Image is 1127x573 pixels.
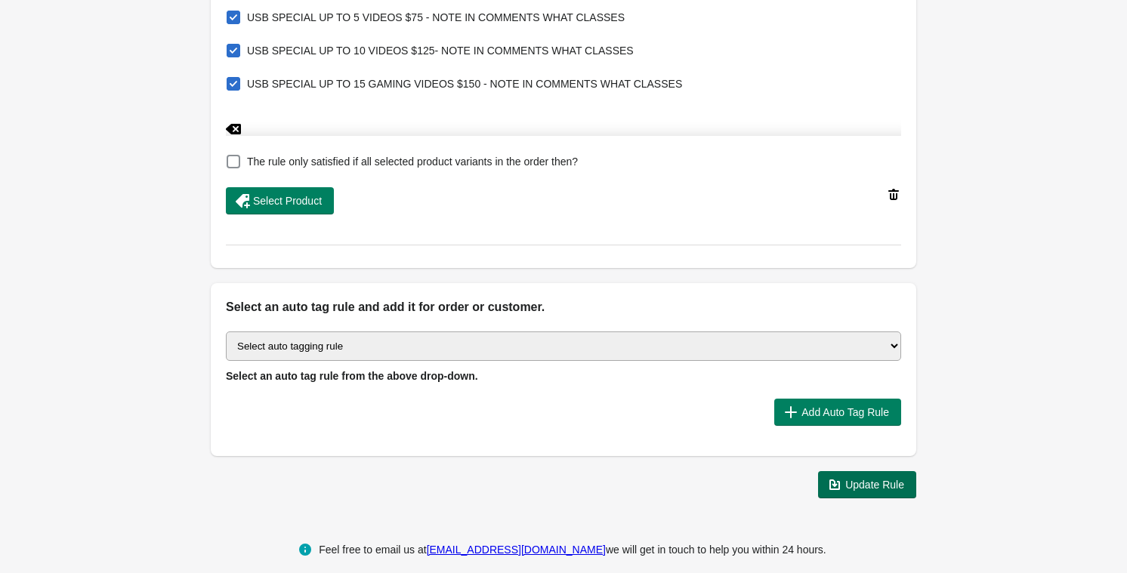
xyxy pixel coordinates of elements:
button: Select Product [226,187,334,214]
span: USB SPECIAL UP TO 5 VIDEOS $75 - NOTE IN COMMENTS WHAT CLASSES [247,10,625,25]
div: Feel free to email us at we will get in touch to help you within 24 hours. [319,541,826,559]
span: Select Product [253,195,322,207]
span: Update Rule [845,479,904,491]
span: The rule only satisfied if all selected product variants in the order then? [247,154,578,169]
h2: Select an auto tag rule and add it for order or customer. [226,298,901,316]
span: Select an auto tag rule from the above drop-down. [226,370,478,382]
a: [EMAIL_ADDRESS][DOMAIN_NAME] [427,544,606,556]
button: Add Auto Tag Rule [774,399,901,426]
button: Update Rule [818,471,916,498]
span: Add Auto Tag Rule [801,406,889,418]
span: USB SPECIAL UP TO 15 GAMING VIDEOS $150 - NOTE IN COMMENTS WHAT CLASSES [247,76,682,91]
span: USB SPECIAL UP TO 10 VIDEOS $125- NOTE IN COMMENTS WHAT CLASSES [247,43,634,58]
